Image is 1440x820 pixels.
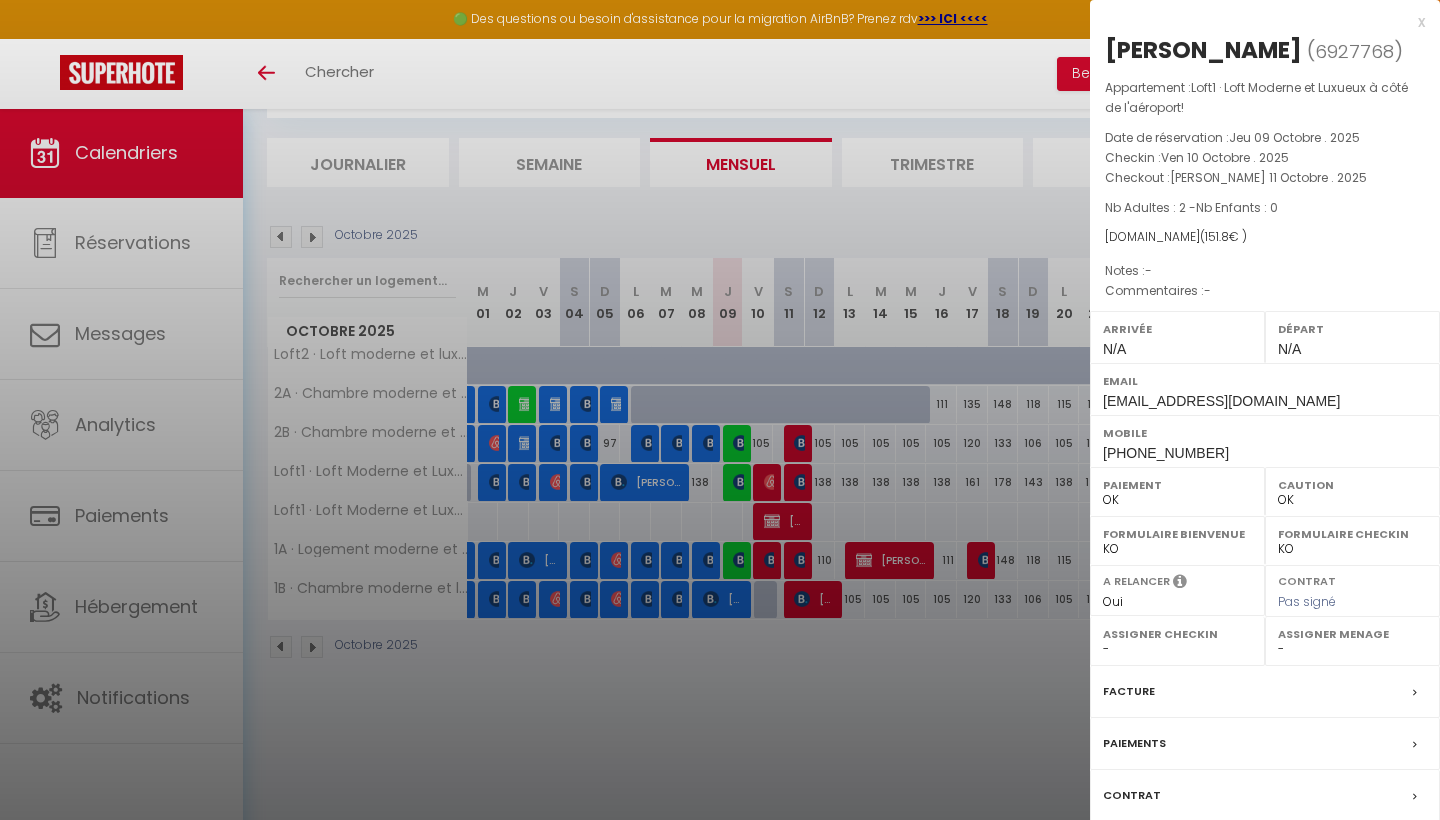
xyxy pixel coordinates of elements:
span: 151.8 [1205,228,1229,245]
span: Jeu 09 Octobre . 2025 [1229,129,1360,146]
span: [PHONE_NUMBER] [1103,445,1229,461]
span: Loft1 · Loft Moderne et Luxueux à côté de l'aéroport! [1105,79,1408,116]
label: Mobile [1103,423,1427,443]
span: - [1204,282,1211,299]
i: Sélectionner OUI si vous souhaiter envoyer les séquences de messages post-checkout [1173,573,1187,595]
p: Date de réservation : [1105,128,1425,148]
label: Assigner Checkin [1103,624,1252,644]
label: Contrat [1103,785,1161,806]
span: - [1145,262,1152,279]
label: Email [1103,371,1427,391]
p: Appartement : [1105,78,1425,118]
span: N/A [1278,341,1301,357]
div: [DOMAIN_NAME] [1105,228,1425,247]
span: [PERSON_NAME] 11 Octobre . 2025 [1170,169,1367,186]
span: Pas signé [1278,593,1336,610]
span: 6927768 [1315,39,1394,64]
label: Paiement [1103,475,1252,495]
p: Checkin : [1105,148,1425,168]
div: x [1090,10,1425,34]
span: Nb Enfants : 0 [1196,199,1278,216]
div: [PERSON_NAME] [1105,34,1302,66]
label: Contrat [1278,573,1336,586]
label: Caution [1278,475,1427,495]
label: Formulaire Bienvenue [1103,524,1252,544]
p: Notes : [1105,261,1425,281]
span: ( ) [1307,37,1403,65]
span: [EMAIL_ADDRESS][DOMAIN_NAME] [1103,393,1340,409]
span: ( € ) [1200,228,1247,245]
label: Facture [1103,681,1155,702]
label: A relancer [1103,573,1170,590]
label: Paiements [1103,733,1166,754]
label: Arrivée [1103,319,1252,339]
p: Checkout : [1105,168,1425,188]
label: Formulaire Checkin [1278,524,1427,544]
span: Nb Adultes : 2 - [1105,199,1278,216]
span: Ven 10 Octobre . 2025 [1161,149,1289,166]
label: Départ [1278,319,1427,339]
label: Assigner Menage [1278,624,1427,644]
span: N/A [1103,341,1126,357]
p: Commentaires : [1105,281,1425,301]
